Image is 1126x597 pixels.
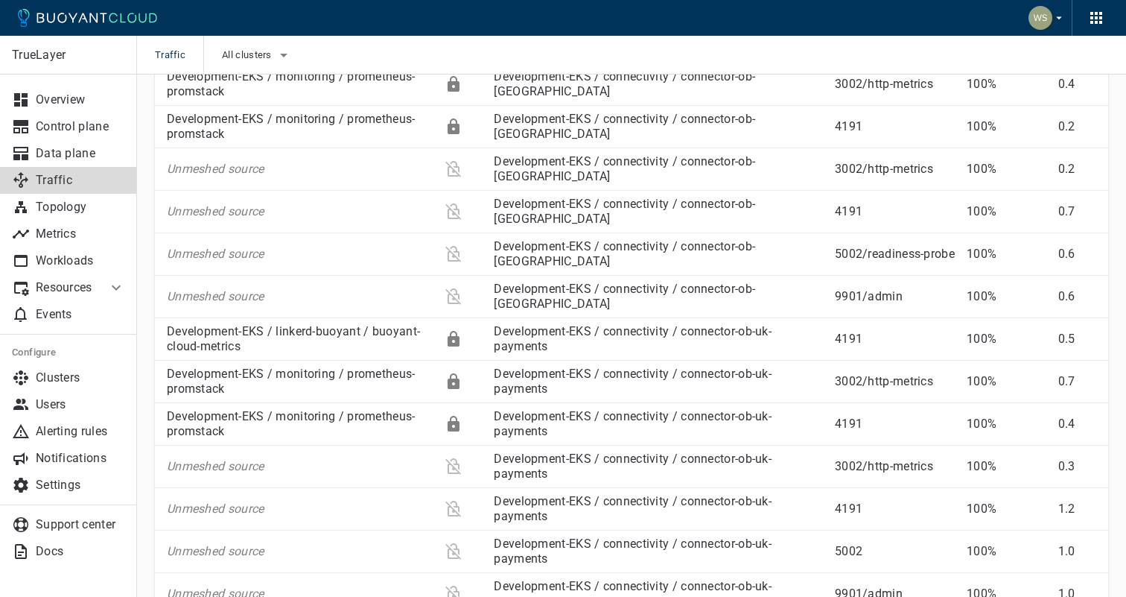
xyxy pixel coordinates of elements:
[1058,162,1096,177] p: 0.2
[36,451,125,466] p: Notifications
[1058,502,1096,517] p: 1.2
[167,409,416,438] a: Development-EKS / monitoring / prometheus-promstack
[1058,459,1096,474] p: 0.3
[36,280,95,295] p: Resources
[967,417,1046,432] p: 100%
[36,424,125,439] p: Alerting rules
[1058,119,1096,134] p: 0.2
[494,324,772,353] a: Development-EKS / connectivity / connector-ob-uk-payments
[835,247,955,262] p: 5002 / readiness-probe
[167,544,433,559] p: Unmeshed source
[445,458,462,476] div: Plaintext
[36,119,125,134] p: Control plane
[167,247,433,262] p: Unmeshed source
[36,92,125,107] p: Overview
[36,173,125,188] p: Traffic
[967,332,1046,347] p: 100%
[835,374,955,389] p: 3002 / http-metrics
[167,204,433,219] p: Unmeshed source
[36,544,125,559] p: Docs
[222,44,293,66] button: All clusters
[155,36,203,75] span: Traffic
[1058,204,1096,219] p: 0.7
[1058,374,1096,389] p: 0.7
[167,69,416,98] a: Development-EKS / monitoring / prometheus-promstack
[494,282,755,311] a: Development-EKS / connectivity / connector-ob-[GEOGRAPHIC_DATA]
[445,245,462,263] div: Plaintext
[494,69,755,98] a: Development-EKS / connectivity / connector-ob-[GEOGRAPHIC_DATA]
[835,162,955,177] p: 3002 / http-metrics
[494,409,772,438] a: Development-EKS / connectivity / connector-ob-uk-payments
[1058,544,1096,559] p: 1.0
[445,288,462,306] div: Plaintext
[445,543,462,560] div: Plaintext
[167,112,416,141] a: Development-EKS / monitoring / prometheus-promstack
[445,203,462,221] div: Plaintext
[494,367,772,396] a: Development-EKS / connectivity / connector-ob-uk-payments
[167,162,433,177] p: Unmeshed source
[835,77,955,92] p: 3002 / http-metrics
[835,332,955,347] p: 4191
[835,289,955,304] p: 9901 / admin
[222,49,275,61] span: All clusters
[36,200,125,215] p: Topology
[967,204,1046,219] p: 100%
[36,227,125,241] p: Metrics
[36,253,125,268] p: Workloads
[12,347,125,358] h5: Configure
[967,502,1046,517] p: 100%
[36,517,125,532] p: Support center
[967,77,1046,92] p: 100%
[167,324,420,353] a: Development-EKS / linkerd-buoyant / buoyant-cloud-metrics
[494,154,755,183] a: Development-EKS / connectivity / connector-ob-[GEOGRAPHIC_DATA]
[36,307,125,322] p: Events
[494,197,755,226] a: Development-EKS / connectivity / connector-ob-[GEOGRAPHIC_DATA]
[36,370,125,385] p: Clusters
[1058,77,1096,92] p: 0.4
[835,417,955,432] p: 4191
[36,397,125,412] p: Users
[167,502,433,517] p: Unmeshed source
[167,459,433,474] p: Unmeshed source
[36,478,125,493] p: Settings
[1058,417,1096,432] p: 0.4
[835,502,955,517] p: 4191
[494,112,755,141] a: Development-EKS / connectivity / connector-ob-[GEOGRAPHIC_DATA]
[1058,332,1096,347] p: 0.5
[967,459,1046,474] p: 100%
[12,48,124,63] p: TrueLayer
[494,239,755,268] a: Development-EKS / connectivity / connector-ob-[GEOGRAPHIC_DATA]
[494,537,772,566] a: Development-EKS / connectivity / connector-ob-uk-payments
[445,160,462,178] div: Plaintext
[167,367,416,396] a: Development-EKS / monitoring / prometheus-promstack
[835,204,955,219] p: 4191
[494,494,772,523] a: Development-EKS / connectivity / connector-ob-uk-payments
[967,119,1046,134] p: 100%
[1058,289,1096,304] p: 0.6
[967,374,1046,389] p: 100%
[1058,247,1096,262] p: 0.6
[967,247,1046,262] p: 100%
[967,544,1046,559] p: 100%
[494,452,772,481] a: Development-EKS / connectivity / connector-ob-uk-payments
[167,289,433,304] p: Unmeshed source
[1028,6,1052,30] img: Weichung Shaw
[967,289,1046,304] p: 100%
[445,500,462,518] div: Plaintext
[967,162,1046,177] p: 100%
[36,146,125,161] p: Data plane
[835,459,955,474] p: 3002 / http-metrics
[835,544,955,559] p: 5002
[835,119,955,134] p: 4191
